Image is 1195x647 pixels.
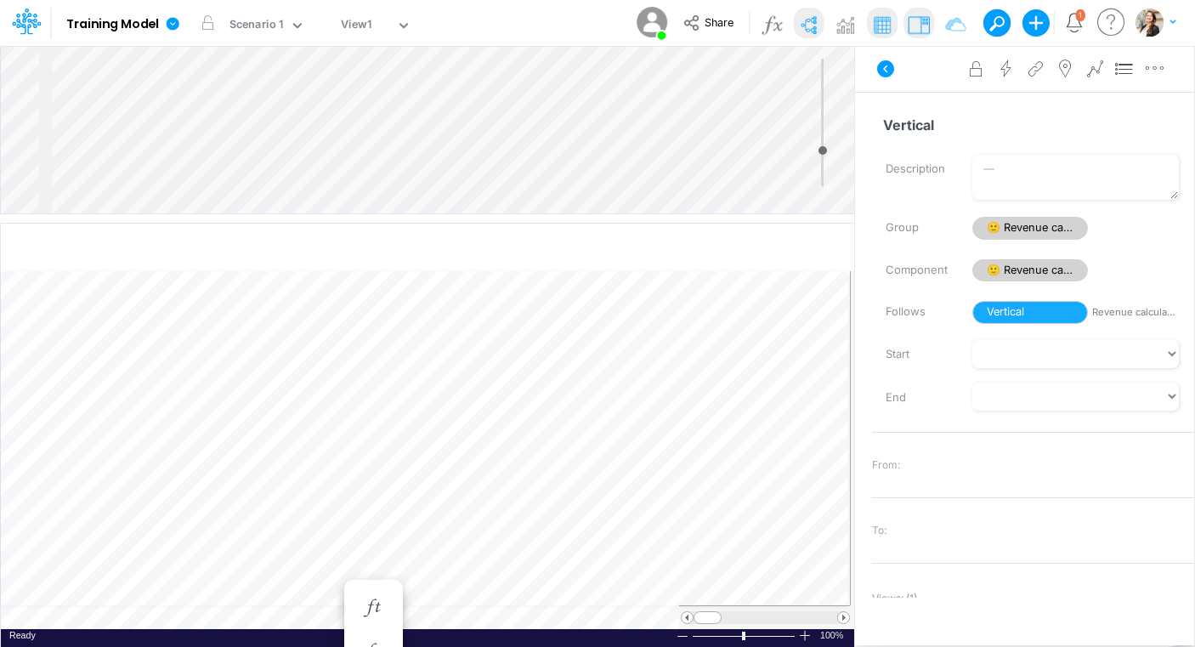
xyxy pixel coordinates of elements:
label: Component [873,256,960,285]
div: Zoom [692,629,798,642]
span: Ready [9,630,36,640]
b: Training Model [66,17,159,32]
button: Process [991,54,1021,86]
span: Share [705,15,733,28]
label: Follows [873,298,960,326]
span: Views: ( 1 ) [872,591,917,606]
div: In Ready mode [9,629,36,642]
div: View1 [341,16,371,36]
input: — Node name — [872,109,1180,141]
span: Revenue calculation [1092,305,1179,320]
span: 🙂 Revenue calculation [972,259,1088,282]
label: Group [873,213,960,242]
div: 1 unread items [1079,11,1082,19]
input: Type a title here [15,231,484,266]
button: Share [675,10,745,37]
span: Vertical [972,301,1088,324]
span: 100% [820,629,846,642]
label: Description [873,155,960,184]
span: 🙂 Revenue calculation [972,217,1088,240]
div: Zoom level [820,629,846,642]
div: Scenario 1 [229,16,284,36]
div: Zoom [742,632,745,640]
div: Zoom Out [676,630,689,643]
label: End [873,383,960,412]
span: To: [872,523,886,538]
a: Notifications [1064,13,1084,32]
label: Start [873,340,960,369]
img: User Image Icon [632,3,671,42]
div: Zoom In [798,629,812,642]
span: From: [872,457,900,473]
